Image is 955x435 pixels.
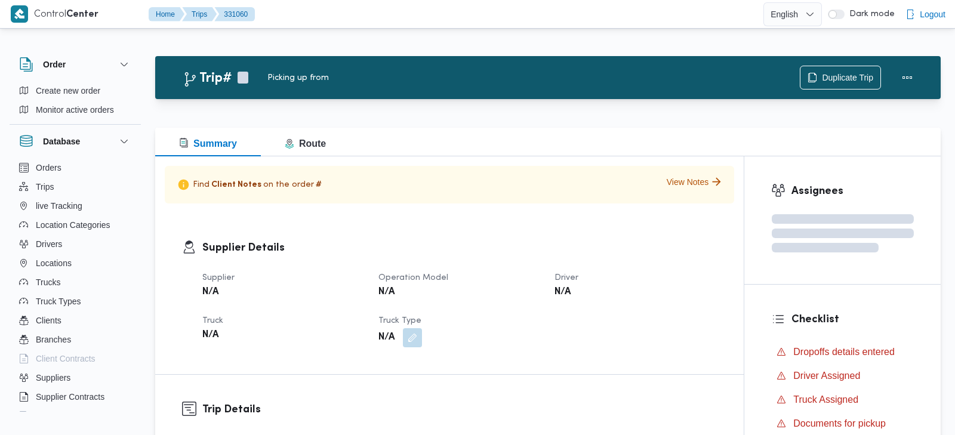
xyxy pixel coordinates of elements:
[772,390,914,409] button: Truck Assigned
[36,332,71,347] span: Branches
[267,72,800,84] div: Picking up from
[43,134,80,149] h3: Database
[14,273,136,292] button: Trucks
[793,371,860,381] span: Driver Assigned
[14,254,136,273] button: Locations
[202,328,218,343] b: N/A
[793,418,886,428] span: Documents for pickup
[36,409,66,423] span: Devices
[36,84,100,98] span: Create new order
[14,81,136,100] button: Create new order
[182,7,217,21] button: Trips
[43,57,66,72] h3: Order
[14,235,136,254] button: Drivers
[791,311,914,328] h3: Checklist
[36,371,70,385] span: Suppliers
[179,138,237,149] span: Summary
[36,294,81,308] span: Truck Types
[793,347,895,357] span: Dropoffs details entered
[36,161,61,175] span: Orders
[895,66,919,90] button: Actions
[202,317,223,325] span: Truck
[14,387,136,406] button: Supplier Contracts
[845,10,895,19] span: Dark mode
[793,393,858,407] span: Truck Assigned
[920,7,945,21] span: Logout
[793,417,886,431] span: Documents for pickup
[202,402,717,418] h3: Trip Details
[202,285,218,300] b: N/A
[14,292,136,311] button: Truck Types
[14,196,136,215] button: live Tracking
[14,368,136,387] button: Suppliers
[19,134,131,149] button: Database
[66,10,98,19] b: Center
[791,183,914,199] h3: Assignees
[36,237,62,251] span: Drivers
[10,81,141,124] div: Order
[554,274,578,282] span: Driver
[36,256,72,270] span: Locations
[14,215,136,235] button: Location Categories
[378,274,448,282] span: Operation Model
[36,218,110,232] span: Location Categories
[36,390,104,404] span: Supplier Contracts
[793,394,858,405] span: Truck Assigned
[901,2,950,26] button: Logout
[14,100,136,119] button: Monitor active orders
[285,138,326,149] span: Route
[211,180,261,190] span: Client Notes
[214,7,255,21] button: 331060
[14,330,136,349] button: Branches
[174,175,324,194] p: Find on the order
[36,199,82,213] span: live Tracking
[36,103,114,117] span: Monitor active orders
[19,57,131,72] button: Order
[14,158,136,177] button: Orders
[554,285,571,300] b: N/A
[14,177,136,196] button: Trips
[36,180,54,194] span: Trips
[36,275,60,289] span: Trucks
[202,240,717,256] h3: Supplier Details
[11,5,28,23] img: X8yXhbKr1z7QwAAAABJRU5ErkJggg==
[36,351,95,366] span: Client Contracts
[378,317,421,325] span: Truck Type
[36,313,61,328] span: Clients
[378,285,395,300] b: N/A
[378,331,395,345] b: N/A
[772,343,914,362] button: Dropoffs details entered
[183,71,232,87] h2: Trip#
[14,349,136,368] button: Client Contracts
[149,7,184,21] button: Home
[793,369,860,383] span: Driver Assigned
[800,66,881,90] button: Duplicate Trip
[10,158,141,417] div: Database
[667,175,725,188] button: View Notes
[822,70,873,85] span: Duplicate Trip
[316,180,322,190] span: #
[14,406,136,425] button: Devices
[772,366,914,385] button: Driver Assigned
[202,274,235,282] span: Supplier
[793,345,895,359] span: Dropoffs details entered
[772,414,914,433] button: Documents for pickup
[14,311,136,330] button: Clients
